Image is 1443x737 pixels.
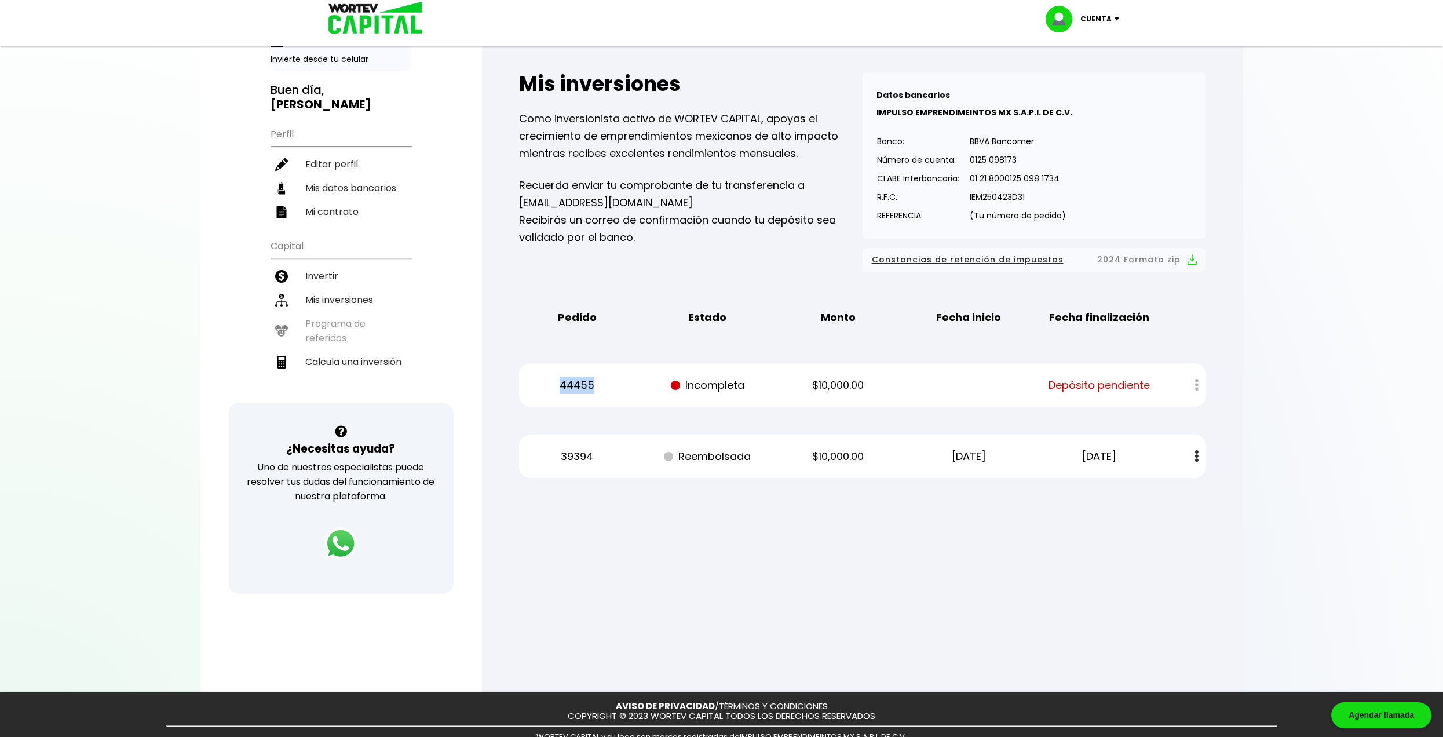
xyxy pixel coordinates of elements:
b: Fecha inicio [936,309,1001,326]
img: profile-image [1046,6,1080,32]
p: $10,000.00 [783,448,893,465]
b: Datos bancarios [876,89,950,101]
b: IMPULSO EMPRENDIMEINTOS MX S.A.P.I. DE C.V. [876,107,1072,118]
img: datos-icon.10cf9172.svg [275,182,288,195]
a: TÉRMINOS Y CONDICIONES [719,700,828,712]
p: REFERENCIA: [877,207,959,224]
a: [EMAIL_ADDRESS][DOMAIN_NAME] [519,195,693,210]
p: 44455 [522,377,632,394]
a: AVISO DE PRIVACIDAD [616,700,715,712]
span: Constancias de retención de impuestos [872,253,1064,267]
p: COPYRIGHT © 2023 WORTEV CAPITAL TODOS LOS DERECHOS RESERVADOS [568,712,875,721]
b: [PERSON_NAME] [271,96,371,112]
p: 39394 [522,448,632,465]
a: Invertir [271,264,411,288]
p: Banco: [877,133,959,150]
img: inversiones-icon.6695dc30.svg [275,294,288,307]
p: [DATE] [914,448,1024,465]
p: $10,000.00 [783,377,893,394]
a: Mi contrato [271,200,411,224]
p: Número de cuenta: [877,151,959,169]
ul: Capital [271,233,411,403]
h3: ¿Necesitas ayuda? [286,440,395,457]
a: Mis inversiones [271,288,411,312]
p: BBVA Bancomer [970,133,1066,150]
p: IEM250423D31 [970,188,1066,206]
img: contrato-icon.f2db500c.svg [275,206,288,218]
p: Cuenta [1080,10,1112,28]
button: Constancias de retención de impuestos2024 Formato zip [872,253,1197,267]
p: Recuerda enviar tu comprobante de tu transferencia a Recibirás un correo de confirmación cuando t... [519,177,863,246]
p: / [616,702,828,712]
p: 01 21 8000125 098 1734 [970,170,1066,187]
p: [DATE] [1044,448,1155,465]
p: 0125 098173 [970,151,1066,169]
img: invertir-icon.b3b967d7.svg [275,270,288,283]
b: Pedido [558,309,597,326]
b: Fecha finalización [1049,309,1149,326]
p: Invierte desde tu celular [271,53,411,65]
img: logos_whatsapp-icon.242b2217.svg [324,527,357,560]
p: Como inversionista activo de WORTEV CAPITAL, apoyas el crecimiento de emprendimientos mexicanos d... [519,110,863,162]
a: Editar perfil [271,152,411,176]
img: calculadora-icon.17d418c4.svg [275,356,288,368]
b: Monto [821,309,856,326]
b: Estado [688,309,726,326]
p: Incompleta [653,377,763,394]
h2: Mis inversiones [519,72,863,96]
p: Reembolsada [653,448,763,465]
img: editar-icon.952d3147.svg [275,158,288,171]
span: Depósito pendiente [1049,377,1150,394]
img: icon-down [1112,17,1127,21]
a: Mis datos bancarios [271,176,411,200]
h3: Buen día, [271,83,411,112]
div: Agendar llamada [1331,702,1431,728]
p: (Tu número de pedido) [970,207,1066,224]
p: R.F.C.: [877,188,959,206]
ul: Perfil [271,121,411,224]
p: CLABE Interbancaria: [877,170,959,187]
a: Calcula una inversión [271,350,411,374]
p: Uno de nuestros especialistas puede resolver tus dudas del funcionamiento de nuestra plataforma. [243,460,439,504]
